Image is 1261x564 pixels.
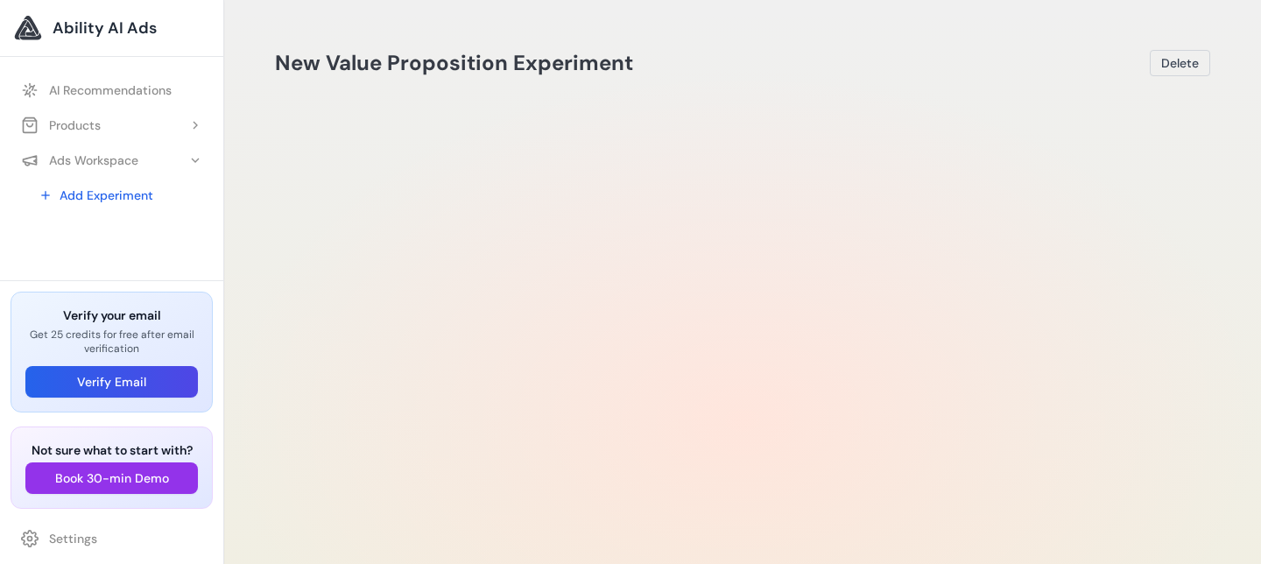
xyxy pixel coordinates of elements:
[25,366,198,398] button: Verify Email
[25,307,198,324] h3: Verify your email
[1150,50,1210,76] button: Delete
[21,152,138,169] div: Ads Workspace
[25,328,198,356] p: Get 25 credits for free after email verification
[275,49,633,76] span: New Value Proposition Experiment
[11,145,213,176] button: Ads Workspace
[21,116,101,134] div: Products
[25,462,198,494] button: Book 30-min Demo
[28,180,213,211] a: Add Experiment
[25,441,198,459] h3: Not sure what to start with?
[11,109,213,141] button: Products
[14,14,209,42] a: Ability AI Ads
[11,74,213,106] a: AI Recommendations
[1161,54,1199,72] span: Delete
[11,523,213,554] a: Settings
[53,16,157,40] span: Ability AI Ads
